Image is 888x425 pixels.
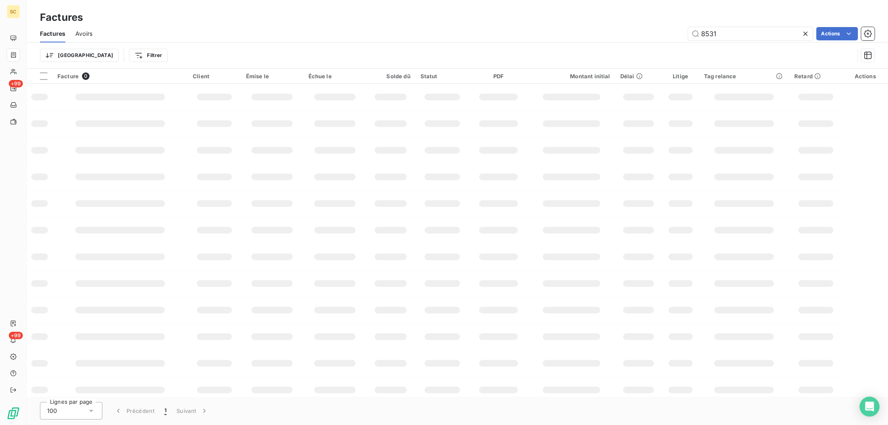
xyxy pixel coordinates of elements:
input: Rechercher [688,27,813,40]
div: Client [193,73,236,80]
div: Tag relance [704,73,784,80]
img: Logo LeanPay [7,407,20,420]
span: +99 [9,332,23,339]
h3: Factures [40,10,83,25]
button: Précédent [109,402,159,420]
button: Suivant [172,402,214,420]
button: [GEOGRAPHIC_DATA] [40,49,119,62]
span: 1 [164,407,167,415]
div: Statut [420,73,464,80]
div: Actions [848,73,883,80]
span: +99 [9,80,23,87]
div: Retard [794,73,838,80]
div: Solde dû [371,73,410,80]
div: SC [7,5,20,18]
span: Avoirs [75,30,92,38]
button: Filtrer [129,49,167,62]
span: 100 [47,407,57,415]
button: Actions [816,27,858,40]
a: +99 [7,82,20,95]
div: Open Intercom Messenger [860,397,880,417]
div: Délai [620,73,657,80]
span: 0 [82,72,90,80]
div: Montant initial [533,73,610,80]
div: Échue le [308,73,361,80]
div: PDF [474,73,523,80]
div: Émise le [246,73,298,80]
span: Facture [57,73,79,80]
button: 1 [159,402,172,420]
span: Factures [40,30,65,38]
div: Litige [667,73,694,80]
